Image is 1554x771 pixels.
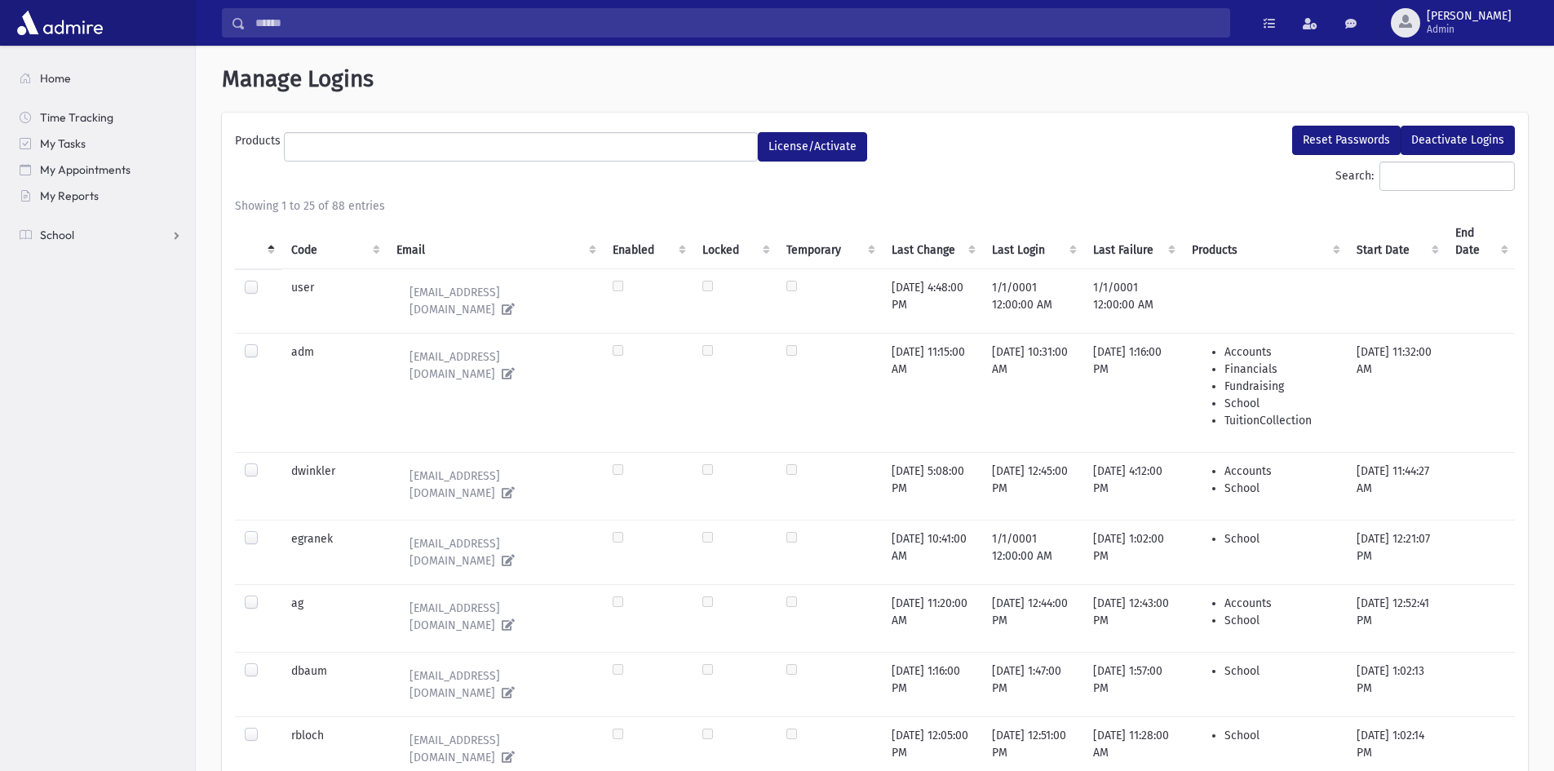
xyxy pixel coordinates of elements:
[7,65,195,91] a: Home
[882,584,982,652] td: [DATE] 11:20:00 AM
[603,215,693,269] th: Enabled : activate to sort column ascending
[7,157,195,183] a: My Appointments
[1083,268,1182,333] td: 1/1/0001 12:00:00 AM
[882,520,982,584] td: [DATE] 10:41:00 AM
[882,652,982,716] td: [DATE] 1:16:00 PM
[982,333,1083,452] td: [DATE] 10:31:00 AM
[1446,215,1515,269] th: End Date : activate to sort column ascending
[396,727,593,771] a: [EMAIL_ADDRESS][DOMAIN_NAME]
[982,584,1083,652] td: [DATE] 12:44:00 PM
[1224,463,1337,480] li: Accounts
[387,215,603,269] th: Email : activate to sort column ascending
[1083,333,1182,452] td: [DATE] 1:16:00 PM
[882,452,982,520] td: [DATE] 5:08:00 PM
[1083,215,1182,269] th: Last Failure : activate to sort column ascending
[1224,395,1337,412] li: School
[235,197,1515,215] div: Showing 1 to 25 of 88 entries
[40,162,131,177] span: My Appointments
[396,595,593,639] a: [EMAIL_ADDRESS][DOMAIN_NAME]
[281,652,387,716] td: dbaum
[235,215,281,269] th: : activate to sort column descending
[40,228,74,242] span: School
[396,463,593,507] a: [EMAIL_ADDRESS][DOMAIN_NAME]
[1224,595,1337,612] li: Accounts
[982,452,1083,520] td: [DATE] 12:45:00 PM
[7,131,195,157] a: My Tasks
[1224,727,1337,744] li: School
[1347,584,1445,652] td: [DATE] 12:52:41 PM
[1347,520,1445,584] td: [DATE] 12:21:07 PM
[281,452,387,520] td: dwinkler
[1335,162,1515,191] label: Search:
[1224,480,1337,497] li: School
[1224,612,1337,629] li: School
[1224,361,1337,378] li: Financials
[1347,652,1445,716] td: [DATE] 1:02:13 PM
[1083,520,1182,584] td: [DATE] 1:02:00 PM
[396,662,593,707] a: [EMAIL_ADDRESS][DOMAIN_NAME]
[1083,652,1182,716] td: [DATE] 1:57:00 PM
[40,136,86,151] span: My Tasks
[693,215,777,269] th: Locked : activate to sort column ascending
[982,520,1083,584] td: 1/1/0001 12:00:00 AM
[222,65,1528,93] h1: Manage Logins
[13,7,107,39] img: AdmirePro
[281,520,387,584] td: egranek
[7,222,195,248] a: School
[1182,215,1347,269] th: Products : activate to sort column ascending
[982,652,1083,716] td: [DATE] 1:47:00 PM
[281,215,387,269] th: Code : activate to sort column ascending
[882,333,982,452] td: [DATE] 11:15:00 AM
[1401,126,1515,155] button: Deactivate Logins
[1427,23,1512,36] span: Admin
[40,188,99,203] span: My Reports
[281,333,387,452] td: adm
[982,215,1083,269] th: Last Login : activate to sort column ascending
[1224,378,1337,395] li: Fundraising
[246,8,1229,38] input: Search
[7,104,195,131] a: Time Tracking
[1224,662,1337,680] li: School
[235,132,284,155] label: Products
[1224,530,1337,547] li: School
[1347,333,1445,452] td: [DATE] 11:32:00 AM
[1427,10,1512,23] span: [PERSON_NAME]
[882,268,982,333] td: [DATE] 4:48:00 PM
[40,71,71,86] span: Home
[777,215,882,269] th: Temporary : activate to sort column ascending
[882,215,982,269] th: Last Change : activate to sort column ascending
[396,530,593,574] a: [EMAIL_ADDRESS][DOMAIN_NAME]
[1347,215,1445,269] th: Start Date : activate to sort column ascending
[281,268,387,333] td: user
[1292,126,1401,155] button: Reset Passwords
[396,279,593,323] a: [EMAIL_ADDRESS][DOMAIN_NAME]
[1083,452,1182,520] td: [DATE] 4:12:00 PM
[281,584,387,652] td: ag
[1224,412,1337,429] li: TuitionCollection
[758,132,867,162] button: License/Activate
[1083,584,1182,652] td: [DATE] 12:43:00 PM
[7,183,195,209] a: My Reports
[1379,162,1515,191] input: Search:
[396,343,593,388] a: [EMAIL_ADDRESS][DOMAIN_NAME]
[982,268,1083,333] td: 1/1/0001 12:00:00 AM
[40,110,113,125] span: Time Tracking
[1347,452,1445,520] td: [DATE] 11:44:27 AM
[1224,343,1337,361] li: Accounts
